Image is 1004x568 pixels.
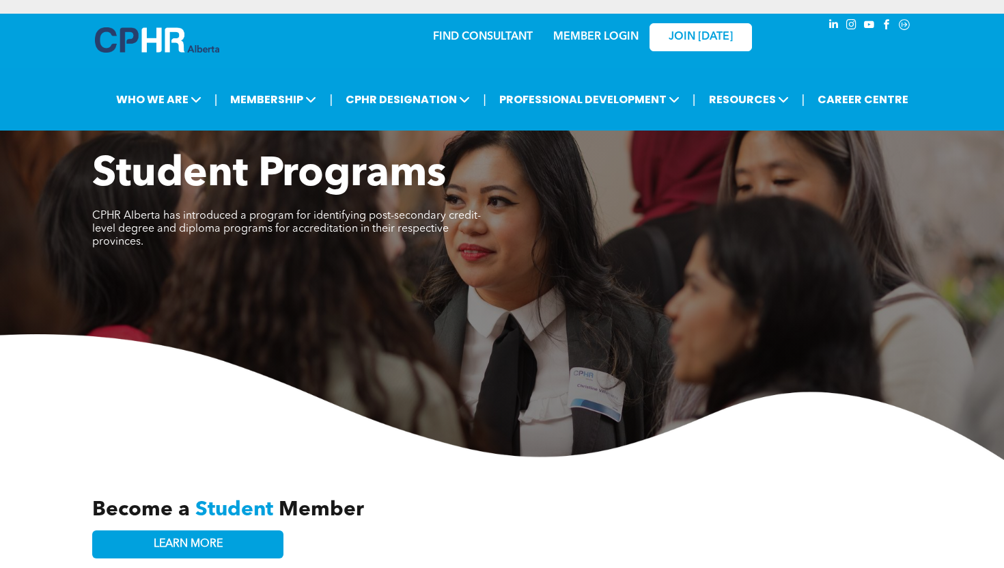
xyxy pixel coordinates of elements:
li: | [693,85,696,113]
li: | [483,85,486,113]
li: | [329,85,333,113]
span: RESOURCES [705,87,793,112]
img: A blue and white logo for cp alberta [95,27,219,53]
a: youtube [861,17,876,36]
span: Student [195,500,273,520]
a: JOIN [DATE] [650,23,752,51]
li: | [214,85,218,113]
span: MEMBERSHIP [226,87,320,112]
span: PROFESSIONAL DEVELOPMENT [495,87,684,112]
span: Student Programs [92,154,446,195]
a: LEARN MORE [92,530,283,558]
a: CAREER CENTRE [813,87,912,112]
span: WHO WE ARE [112,87,206,112]
a: Social network [897,17,912,36]
span: CPHR Alberta has introduced a program for identifying post-secondary credit-level degree and dipl... [92,211,481,247]
span: CPHR DESIGNATION [341,87,474,112]
span: Become a [92,500,190,520]
a: facebook [879,17,894,36]
span: LEARN MORE [154,538,223,551]
a: MEMBER LOGIN [553,31,639,42]
a: instagram [843,17,859,36]
span: JOIN [DATE] [669,31,733,44]
a: linkedin [826,17,841,36]
li: | [802,85,805,113]
span: Member [279,500,364,520]
a: FIND CONSULTANT [433,31,533,42]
